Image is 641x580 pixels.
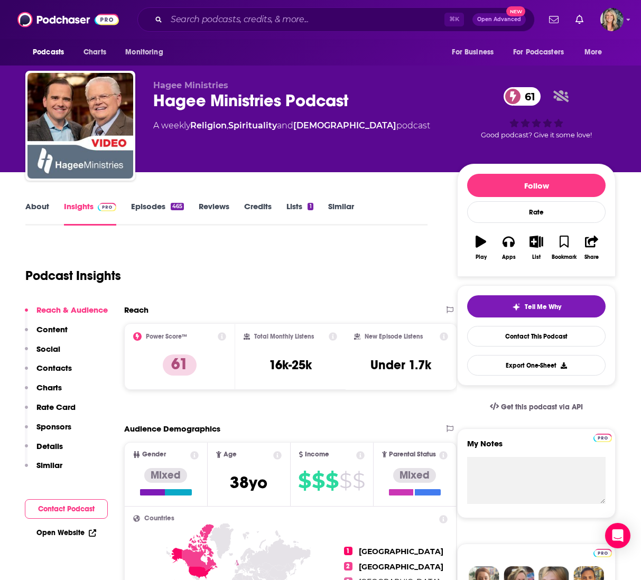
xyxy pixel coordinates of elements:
[36,344,60,354] p: Social
[512,303,521,311] img: tell me why sparkle
[98,203,116,211] img: Podchaser Pro
[146,333,187,340] h2: Power Score™
[472,13,526,26] button: Open AdvancedNew
[600,8,624,31] img: User Profile
[593,549,612,557] img: Podchaser Pro
[36,460,62,470] p: Similar
[286,201,313,226] a: Lists1
[144,515,174,522] span: Countries
[25,499,108,519] button: Contact Podcast
[142,451,166,458] span: Gender
[467,355,606,376] button: Export One-Sheet
[33,45,64,60] span: Podcasts
[328,201,354,226] a: Similar
[36,441,63,451] p: Details
[506,42,579,62] button: open menu
[25,324,68,344] button: Content
[393,468,436,483] div: Mixed
[36,402,76,412] p: Rate Card
[312,472,324,489] span: $
[230,472,267,493] span: 38 yo
[166,11,444,28] input: Search podcasts, credits, & more...
[277,120,293,130] span: and
[308,203,313,210] div: 1
[25,201,49,226] a: About
[444,42,507,62] button: open menu
[25,42,78,62] button: open menu
[571,11,588,29] a: Show notifications dropdown
[467,201,606,223] div: Rate
[124,305,148,315] h2: Reach
[339,472,351,489] span: $
[504,87,541,106] a: 61
[605,523,630,548] div: Open Intercom Messenger
[545,11,563,29] a: Show notifications dropdown
[359,547,443,556] span: [GEOGRAPHIC_DATA]
[118,42,176,62] button: open menu
[344,547,352,555] span: 1
[36,422,71,432] p: Sponsors
[467,229,495,267] button: Play
[131,201,184,226] a: Episodes465
[163,354,197,376] p: 61
[269,357,312,373] h3: 16k-25k
[577,42,616,62] button: open menu
[532,254,541,260] div: List
[25,382,62,402] button: Charts
[467,438,606,457] label: My Notes
[25,441,63,461] button: Details
[600,8,624,31] span: Logged in as lisa.beech
[444,13,464,26] span: ⌘ K
[467,295,606,317] button: tell me why sparkleTell Me Why
[153,119,430,132] div: A weekly podcast
[389,451,436,458] span: Parental Status
[578,229,606,267] button: Share
[244,201,272,226] a: Credits
[36,528,96,537] a: Open Website
[36,363,72,373] p: Contacts
[25,344,60,363] button: Social
[227,120,228,130] span: ,
[298,472,311,489] span: $
[593,547,612,557] a: Pro website
[477,17,521,22] span: Open Advanced
[513,45,564,60] span: For Podcasters
[593,432,612,442] a: Pro website
[171,203,184,210] div: 465
[593,434,612,442] img: Podchaser Pro
[584,45,602,60] span: More
[25,305,108,324] button: Reach & Audience
[25,363,72,382] button: Contacts
[467,174,606,197] button: Follow
[125,45,163,60] span: Monitoring
[476,254,487,260] div: Play
[199,201,229,226] a: Reviews
[506,6,525,16] span: New
[501,403,583,411] span: Get this podcast via API
[25,422,71,441] button: Sponsors
[190,120,227,130] a: Religion
[600,8,624,31] button: Show profile menu
[137,7,535,32] div: Search podcasts, credits, & more...
[359,562,443,572] span: [GEOGRAPHIC_DATA]
[77,42,113,62] a: Charts
[552,254,577,260] div: Bookmark
[293,120,396,130] a: [DEMOGRAPHIC_DATA]
[25,268,121,284] h1: Podcast Insights
[467,326,606,347] a: Contact This Podcast
[352,472,365,489] span: $
[228,120,277,130] a: Spirituality
[326,472,338,489] span: $
[502,254,516,260] div: Apps
[64,201,116,226] a: InsightsPodchaser Pro
[25,460,62,480] button: Similar
[83,45,106,60] span: Charts
[481,394,591,420] a: Get this podcast via API
[365,333,423,340] h2: New Episode Listens
[523,229,550,267] button: List
[17,10,119,30] img: Podchaser - Follow, Share and Rate Podcasts
[224,451,237,458] span: Age
[27,73,133,179] img: Hagee Ministries Podcast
